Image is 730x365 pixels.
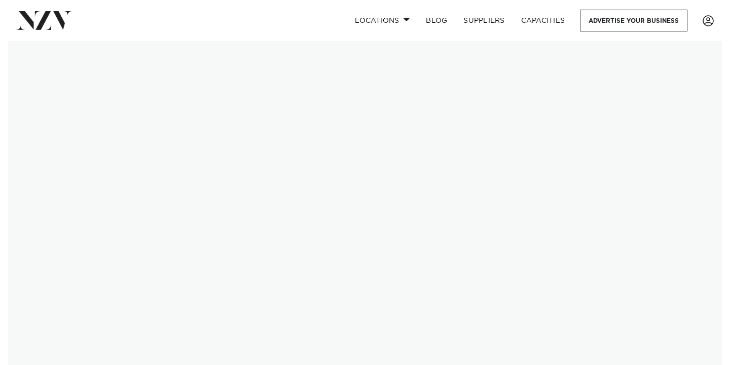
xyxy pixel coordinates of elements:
a: BLOG [418,10,455,31]
a: Locations [347,10,418,31]
a: SUPPLIERS [455,10,513,31]
img: nzv-logo.png [16,11,71,29]
a: Advertise your business [580,10,687,31]
a: Capacities [513,10,573,31]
